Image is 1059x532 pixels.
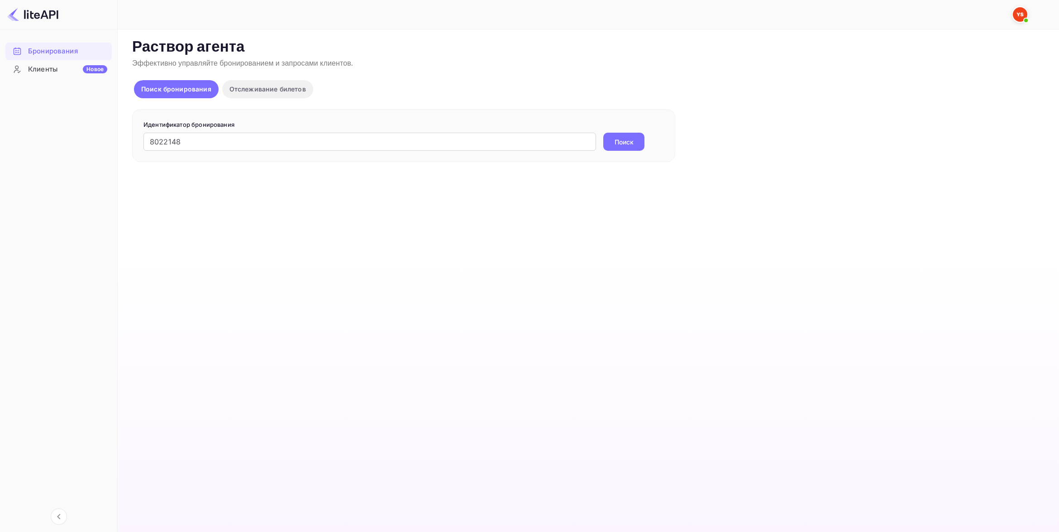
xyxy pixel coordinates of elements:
img: Логотип LiteAPI [7,7,58,22]
p: Раствор агента [132,38,1043,57]
div: Бронирования [5,43,112,60]
input: Введите идентификатор бронирования (например, 63782194) [143,133,596,151]
div: Клиенты [28,64,107,75]
span: Эффективно управляйте бронированием и запросами клиентов. [132,59,353,68]
div: Бронирования [28,46,107,57]
p: Отслеживание билетов [229,84,306,94]
button: Поиск [603,133,644,151]
p: Идентификатор бронирования [143,120,664,129]
a: Бронирования [5,43,112,59]
button: Свернуть навигацию [51,508,67,525]
div: Новое [83,65,107,73]
div: КлиентыНовое [5,61,112,78]
img: Служба Поддержки Яндекса [1013,7,1027,22]
p: Поиск бронирования [141,84,211,94]
a: КлиентыНовое [5,61,112,77]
